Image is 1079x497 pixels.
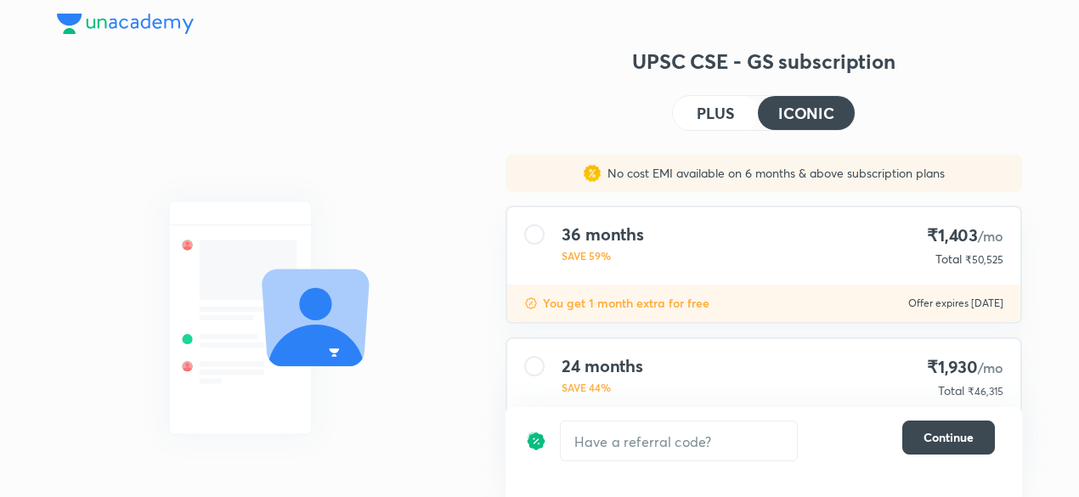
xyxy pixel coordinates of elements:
h4: ICONIC [778,105,834,121]
span: Continue [924,429,974,446]
button: PLUS [673,96,758,130]
button: Continue [902,421,995,455]
p: Total [938,382,964,399]
button: ICONIC [758,96,855,130]
span: /mo [978,227,1003,245]
img: Company Logo [57,14,194,34]
h3: UPSC CSE - GS subscription [506,48,1022,75]
img: discount [526,421,546,461]
p: No cost EMI available on 6 months & above subscription plans [601,165,945,182]
input: Have a referral code? [561,421,797,461]
img: sales discount [584,165,601,182]
h4: ₹1,403 [927,224,1003,247]
span: ₹50,525 [965,253,1003,266]
h4: 24 months [562,356,643,376]
p: SAVE 44% [562,380,643,395]
span: /mo [978,359,1003,376]
h4: ₹1,930 [927,356,1003,379]
img: discount [524,297,538,310]
p: Total [935,251,962,268]
span: ₹46,315 [968,385,1003,398]
p: SAVE 59% [562,248,644,263]
h4: 36 months [562,224,644,245]
p: You get 1 month extra for free [543,295,709,312]
p: Offer expires [DATE] [908,297,1003,310]
img: LMP_066b47ebaa.svg [57,170,451,466]
h4: PLUS [697,105,734,121]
